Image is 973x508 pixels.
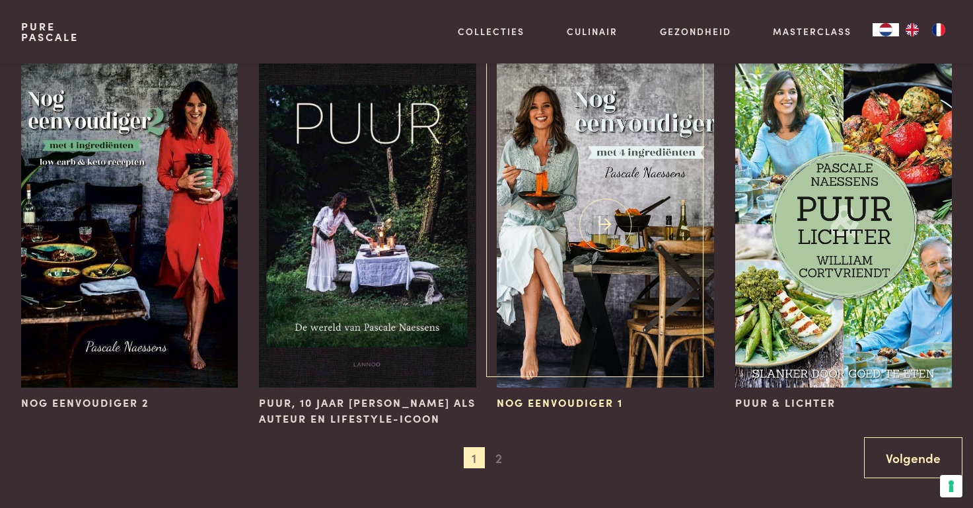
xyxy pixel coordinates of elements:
[873,23,899,36] a: NL
[488,447,509,468] span: 2
[259,62,476,388] img: PUUR, 10 jaar Pascale Naessens als auteur en lifestyle-icoon
[660,24,731,38] a: Gezondheid
[773,24,851,38] a: Masterclass
[259,395,476,427] span: PUUR, 10 jaar [PERSON_NAME] als auteur en lifestyle-icoon
[735,62,952,411] a: Puur &#038; Lichter Puur & Lichter
[873,23,899,36] div: Language
[497,62,713,411] a: Nog eenvoudiger 1 Nog eenvoudiger 1
[925,23,952,36] a: FR
[899,23,925,36] a: EN
[899,23,952,36] ul: Language list
[464,447,485,468] span: 1
[21,62,238,411] a: Nog eenvoudiger 2 Nog eenvoudiger 2
[873,23,952,36] aside: Language selected: Nederlands
[735,395,836,411] span: Puur & Lichter
[940,475,962,497] button: Uw voorkeuren voor toestemming voor trackingtechnologieën
[735,62,952,388] img: Puur &#038; Lichter
[458,24,524,38] a: Collecties
[21,395,149,411] span: Nog eenvoudiger 2
[497,395,623,411] span: Nog eenvoudiger 1
[21,62,238,388] img: Nog eenvoudiger 2
[567,24,618,38] a: Culinair
[864,437,962,479] a: Volgende
[497,62,713,388] img: Nog eenvoudiger 1
[21,21,79,42] a: PurePascale
[259,62,476,427] a: PUUR, 10 jaar Pascale Naessens als auteur en lifestyle-icoon PUUR, 10 jaar [PERSON_NAME] als aute...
